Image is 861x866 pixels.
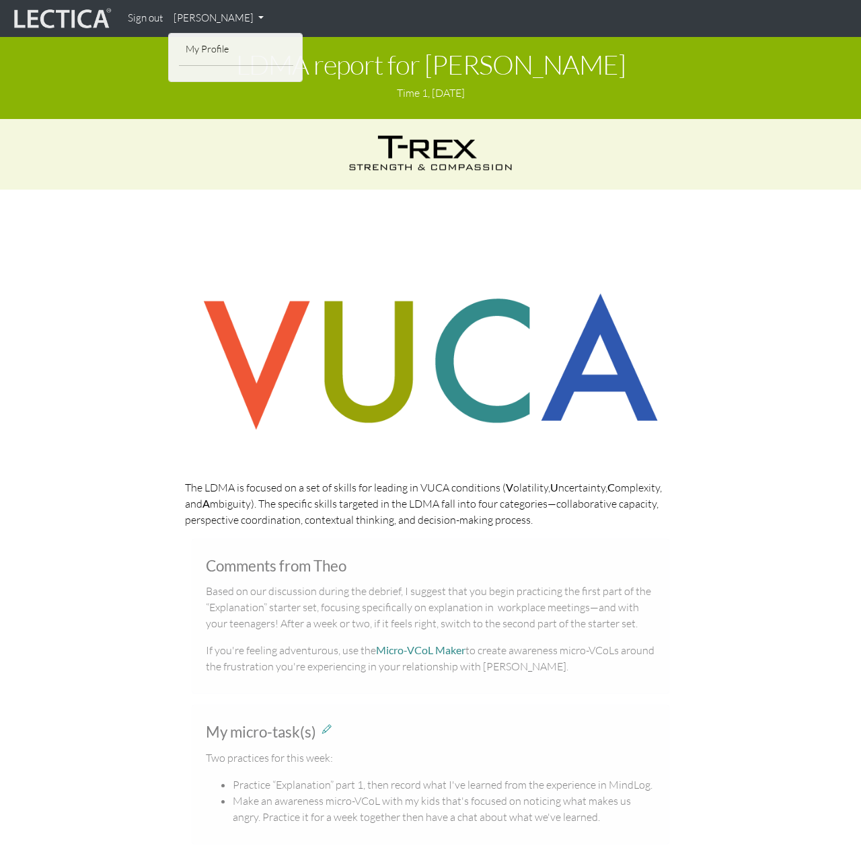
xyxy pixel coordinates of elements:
strong: V [506,481,513,494]
span: Comments from Theo [206,557,346,575]
strong: A [202,497,210,510]
strong: U [550,481,558,494]
p: Based on our discussion during the debrief, I suggest that you begin practicing the first part of... [206,583,655,631]
a: [PERSON_NAME] [168,5,269,32]
img: vuca skills [185,276,676,447]
a: My Profile [182,41,290,58]
a: Sign out [122,5,168,32]
a: Micro-VCoL Maker [376,643,465,656]
p: Two practices for this week: [206,750,655,766]
p: The LDMA is focused on a set of skills for leading in VUCA conditions ( olatility, ncertainty, om... [185,479,676,528]
span: My micro-task(s) [206,723,316,741]
img: T-rex logo [346,130,515,179]
li: Make an awareness micro-VCoL with my kids that's focused on noticing what makes us angry. Practic... [233,793,655,825]
img: lecticalive [11,6,112,32]
p: Time 1, [DATE] [10,85,851,101]
li: Practice “Explanation” part 1, then record what I've learned from the experience in MindLog. [233,777,655,793]
h1: LDMA report for [PERSON_NAME] [10,50,851,79]
strong: C [607,481,615,494]
p: If you're feeling adventurous, use the to create awareness micro-VCoLs around the frustration you... [206,642,655,674]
